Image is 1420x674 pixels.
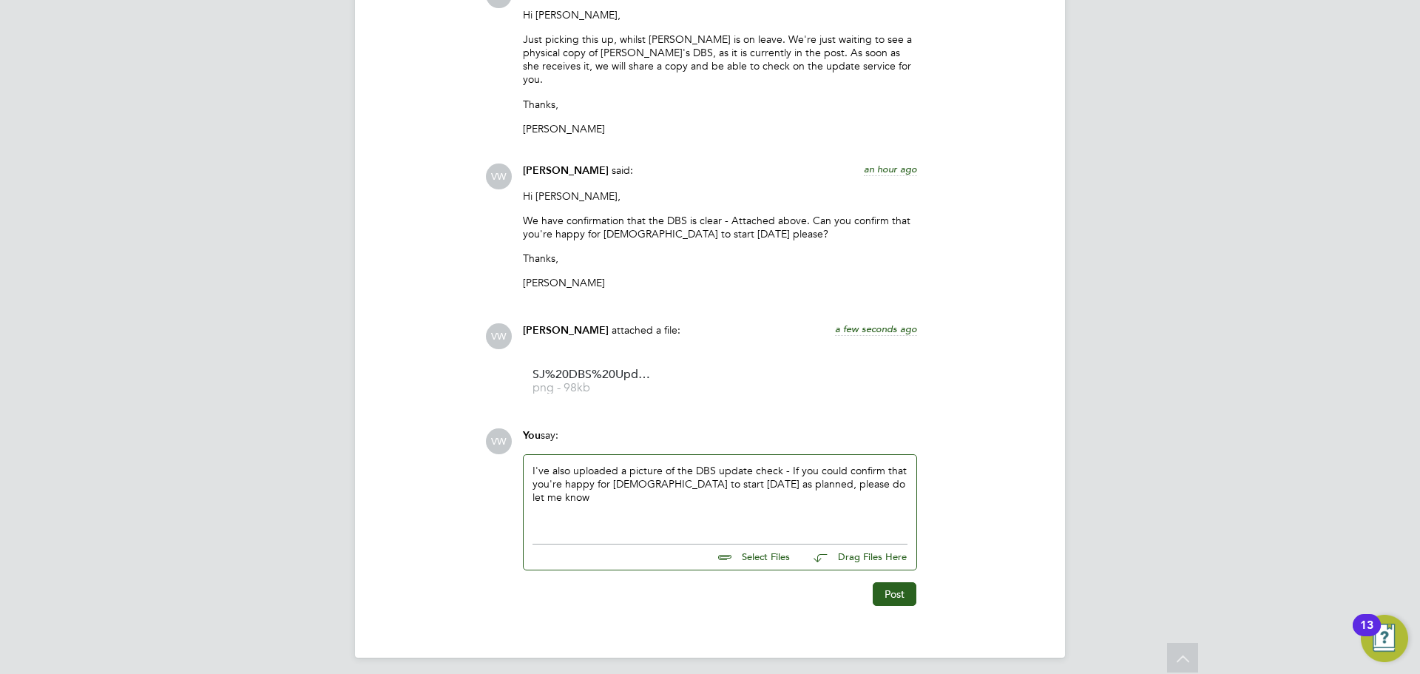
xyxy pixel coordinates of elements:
span: attached a file: [612,323,680,337]
p: Thanks, [523,252,917,265]
p: We have confirmation that the DBS is clear - Attached above. Can you confirm that you're happy fo... [523,214,917,240]
span: SJ%20DBS%20Update [532,369,651,380]
p: Just picking this up, whilst [PERSON_NAME] is on leave. We're just waiting to see a physical copy... [523,33,917,87]
span: a few seconds ago [835,323,917,335]
span: VW [486,428,512,454]
div: 13 [1360,625,1373,644]
p: [PERSON_NAME] [523,122,917,135]
p: [PERSON_NAME] [523,276,917,289]
span: [PERSON_NAME] [523,164,609,177]
span: You [523,429,541,442]
p: Hi [PERSON_NAME], [523,189,917,203]
button: Post [873,582,916,606]
div: say: [523,428,917,454]
span: said: [612,164,633,177]
span: an hour ago [864,163,917,175]
div: I've also uploaded a picture of the DBS update check - If you could confirm that you're happy for... [532,464,907,528]
button: Open Resource Center, 13 new notifications [1361,615,1408,662]
span: VW [486,323,512,349]
a: SJ%20DBS%20Update png - 98kb [532,369,651,394]
p: Hi [PERSON_NAME], [523,8,917,21]
p: Thanks, [523,98,917,111]
span: VW [486,164,512,189]
span: [PERSON_NAME] [523,324,609,337]
span: png - 98kb [532,383,651,394]
button: Drag Files Here [802,542,907,573]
